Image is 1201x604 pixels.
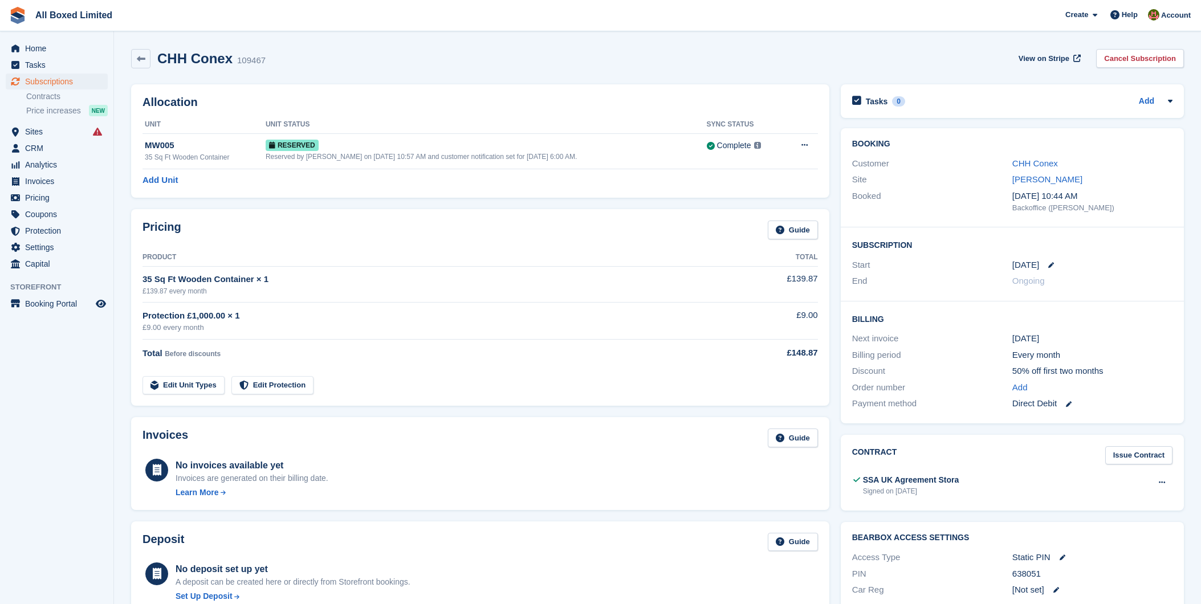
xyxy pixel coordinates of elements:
div: Complete [717,140,751,152]
h2: Allocation [143,96,818,109]
p: A deposit can be created here or directly from Storefront bookings. [176,576,410,588]
div: 35 Sq Ft Wooden Container × 1 [143,273,714,286]
a: menu [6,157,108,173]
div: Invoices are generated on their billing date. [176,472,328,484]
h2: Tasks [866,96,888,107]
a: Guide [768,533,818,552]
span: Invoices [25,173,93,189]
h2: Deposit [143,533,184,552]
a: CHH Conex [1012,158,1058,168]
img: stora-icon-8386f47178a22dfd0bd8f6a31ec36ba5ce8667c1dd55bd0f319d3a0aa187defe.svg [9,7,26,24]
div: £139.87 every month [143,286,714,296]
a: Contracts [26,91,108,102]
a: menu [6,206,108,222]
div: No invoices available yet [176,459,328,472]
th: Total [714,248,817,267]
div: Reserved by [PERSON_NAME] on [DATE] 10:57 AM and customer notification set for [DATE] 6:00 AM. [266,152,707,162]
div: Static PIN [1012,551,1172,564]
span: Analytics [25,157,93,173]
h2: BearBox Access Settings [852,533,1172,542]
div: [DATE] [1012,332,1172,345]
div: MW005 [145,139,266,152]
a: [PERSON_NAME] [1012,174,1082,184]
span: Coupons [25,206,93,222]
span: Price increases [26,105,81,116]
a: Add [1139,95,1154,108]
a: menu [6,173,108,189]
time: 2025-09-26 00:00:00 UTC [1012,259,1039,272]
span: Booking Portal [25,296,93,312]
a: Add [1012,381,1028,394]
span: Sites [25,124,93,140]
a: Price increases NEW [26,104,108,117]
a: menu [6,74,108,89]
a: Edit Unit Types [143,376,225,395]
div: Access Type [852,551,1012,564]
img: Sharon Hawkins [1148,9,1159,21]
a: Preview store [94,297,108,311]
div: Customer [852,157,1012,170]
h2: Pricing [143,221,181,239]
div: Billing period [852,349,1012,362]
a: Issue Contract [1105,446,1172,465]
div: Signed on [DATE] [863,486,959,496]
span: Total [143,348,162,358]
a: Learn More [176,487,328,499]
div: 50% off first two months [1012,365,1172,378]
a: Guide [768,221,818,239]
div: Booked [852,190,1012,214]
a: View on Stripe [1014,49,1083,68]
td: £139.87 [714,266,817,302]
span: Settings [25,239,93,255]
h2: CHH Conex [157,51,233,66]
span: Protection [25,223,93,239]
h2: Billing [852,313,1172,324]
a: All Boxed Limited [31,6,117,25]
div: Site [852,173,1012,186]
div: £9.00 every month [143,322,714,333]
div: [Not set] [1012,583,1172,597]
a: Guide [768,428,818,447]
h2: Contract [852,446,897,465]
a: menu [6,57,108,73]
div: Payment method [852,397,1012,410]
span: Subscriptions [25,74,93,89]
a: menu [6,40,108,56]
span: Storefront [10,281,113,293]
h2: Invoices [143,428,188,447]
i: Smart entry sync failures have occurred [93,127,102,136]
div: Set Up Deposit [176,590,233,602]
span: Pricing [25,190,93,206]
img: icon-info-grey-7440780725fd019a000dd9b08b2336e03edf1995a4989e88bcd33f0948082b44.svg [754,142,761,149]
div: Start [852,259,1012,272]
div: [DATE] 10:44 AM [1012,190,1172,203]
div: Direct Debit [1012,397,1172,410]
div: NEW [89,105,108,116]
span: Ongoing [1012,276,1045,285]
th: Product [143,248,714,267]
a: Edit Protection [231,376,314,395]
div: SSA UK Agreement Stora [863,474,959,486]
span: Account [1161,10,1191,21]
div: £148.87 [714,346,817,360]
div: PIN [852,568,1012,581]
a: menu [6,296,108,312]
div: Car Reg [852,583,1012,597]
th: Unit [143,116,266,134]
a: menu [6,140,108,156]
span: Tasks [25,57,93,73]
span: Create [1065,9,1088,21]
span: Home [25,40,93,56]
span: Help [1122,9,1138,21]
div: Order number [852,381,1012,394]
h2: Booking [852,140,1172,149]
span: Before discounts [165,350,221,358]
a: Set Up Deposit [176,590,410,602]
div: 35 Sq Ft Wooden Container [145,152,266,162]
div: Protection £1,000.00 × 1 [143,309,714,323]
a: menu [6,124,108,140]
div: Discount [852,365,1012,378]
div: 638051 [1012,568,1172,581]
a: menu [6,190,108,206]
div: End [852,275,1012,288]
